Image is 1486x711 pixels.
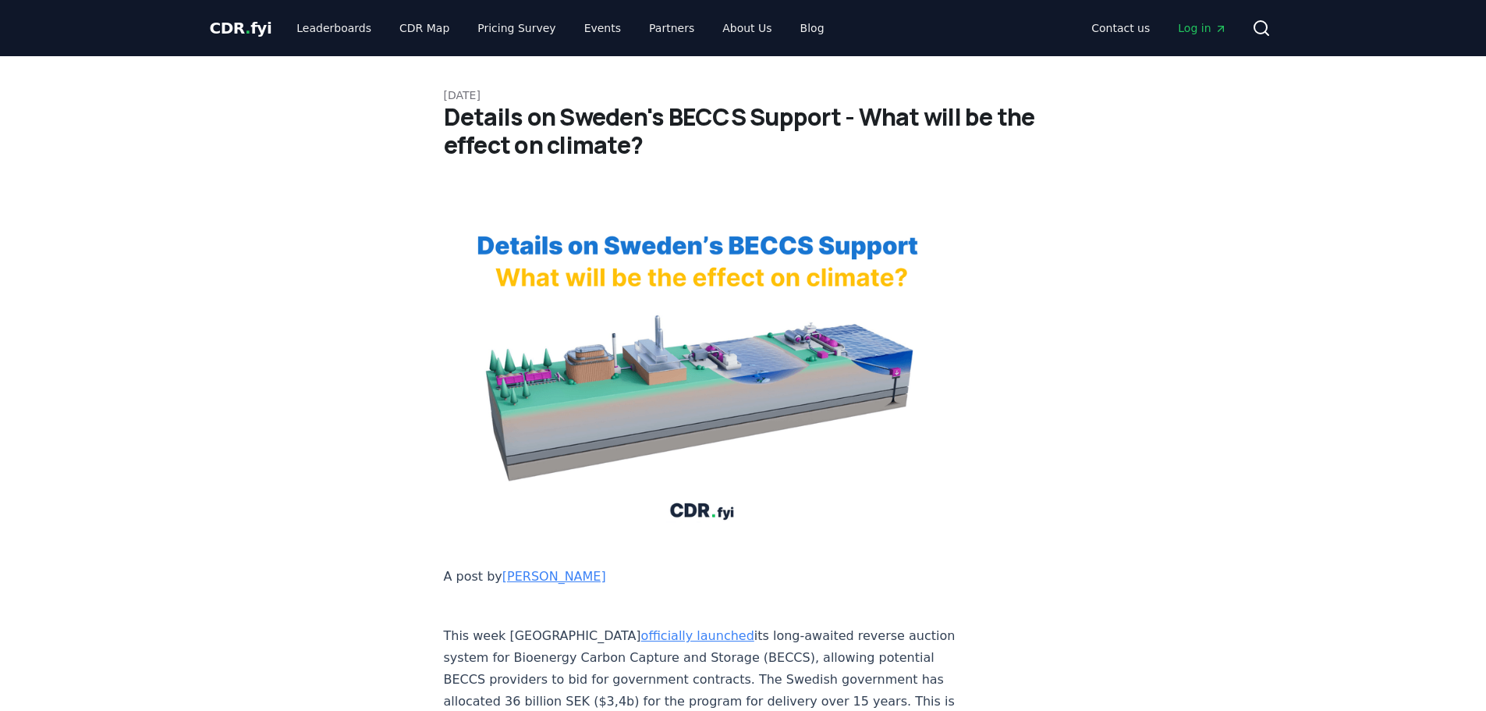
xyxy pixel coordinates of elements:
a: CDR Map [387,14,462,42]
span: CDR fyi [210,19,272,37]
p: A post by [444,566,960,588]
img: blog post image [444,197,960,541]
a: Events [572,14,633,42]
a: CDR.fyi [210,17,272,39]
nav: Main [1079,14,1239,42]
a: Contact us [1079,14,1162,42]
span: . [245,19,250,37]
a: Leaderboards [284,14,384,42]
a: Log in [1165,14,1239,42]
a: [PERSON_NAME] [502,569,606,584]
a: Partners [637,14,707,42]
h1: Details on Sweden's BECCS Support - What will be the effect on climate? [444,103,1043,159]
a: officially launched [641,628,754,643]
span: Log in [1178,20,1226,36]
a: About Us [710,14,784,42]
p: [DATE] [444,87,1043,103]
nav: Main [284,14,836,42]
a: Blog [788,14,837,42]
a: Pricing Survey [465,14,568,42]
